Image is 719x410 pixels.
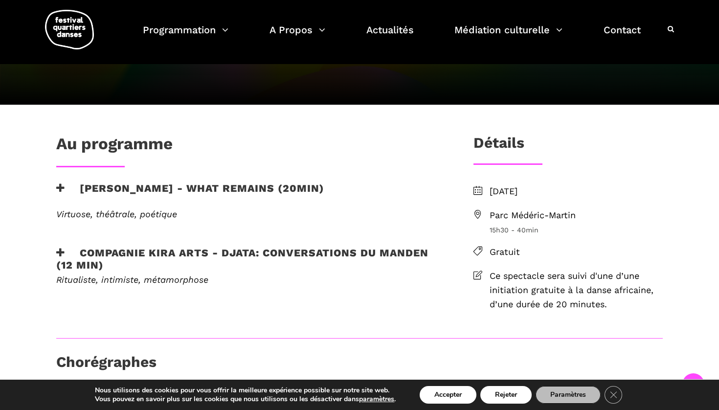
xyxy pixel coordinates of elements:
em: Virtuose, théâtrale, poétique [56,209,177,219]
button: Rejeter [480,386,532,404]
h3: [PERSON_NAME] - What remains (20min) [56,182,324,206]
span: Ce spectacle sera suivi d'une d’une initiation gratuite à la danse africaine, d’une durée de 20 m... [490,269,663,311]
h3: Détails [473,134,524,159]
span: Gratuit [490,245,663,259]
button: Accepter [420,386,476,404]
a: A Propos [270,22,325,50]
a: Médiation culturelle [454,22,562,50]
h3: Chorégraphes [56,353,157,378]
span: 15h30 - 40min [490,225,663,235]
img: logo-fqd-med [45,10,94,49]
button: Close GDPR Cookie Banner [605,386,622,404]
h3: Compagnie Kira Arts - Djata: Conversations du Manden (12 min) [56,247,442,271]
p: Vous pouvez en savoir plus sur les cookies que nous utilisons ou les désactiver dans . [95,395,396,404]
button: Paramètres [536,386,601,404]
em: Ritualiste, intimiste, métamorphose [56,274,208,285]
button: paramètres [359,395,394,404]
h1: Au programme [56,134,173,159]
span: Parc Médéric-Martin [490,208,663,223]
a: Programmation [143,22,228,50]
a: Contact [604,22,641,50]
a: Actualités [366,22,414,50]
p: Nous utilisons des cookies pour vous offrir la meilleure expérience possible sur notre site web. [95,386,396,395]
span: [DATE] [490,184,663,199]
